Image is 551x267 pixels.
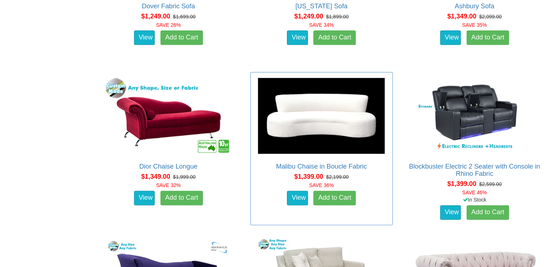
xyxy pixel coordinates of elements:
a: View [287,191,308,205]
font: SAVE 34% [309,22,334,28]
div: In Stock [402,196,547,203]
img: Malibu Chaise in Boucle Fabric [256,76,387,156]
a: View [134,191,155,205]
a: Add to Cart [160,30,203,45]
a: Add to Cart [160,191,203,205]
del: $1,899.00 [326,14,348,20]
a: View [134,30,155,45]
a: Dover Fabric Sofa [142,3,195,10]
a: Blockbuster Electric 2 Seater with Console in Rhino Fabric [409,163,540,177]
del: $2,099.00 [479,14,502,20]
a: Add to Cart [313,191,356,205]
span: $1,349.00 [141,173,170,180]
del: $1,699.00 [173,14,196,20]
a: View [440,205,461,220]
del: $2,599.00 [479,181,502,187]
a: Ashbury Sofa [455,3,494,10]
a: Dior Chaise Longue [139,163,197,170]
span: $1,399.00 [294,173,323,180]
font: SAVE 26% [156,22,181,28]
a: Add to Cart [313,30,356,45]
span: $1,249.00 [294,13,323,20]
font: SAVE 46% [462,190,487,195]
font: SAVE 35% [462,22,487,28]
a: Malibu Chaise in Boucle Fabric [276,163,367,170]
del: $1,999.00 [173,174,196,180]
span: $1,399.00 [447,180,476,187]
a: [US_STATE] Sofa [295,3,347,10]
img: Blockbuster Electric 2 Seater with Console in Rhino Fabric [409,76,540,156]
img: Dior Chaise Longue [103,76,234,156]
span: $1,349.00 [447,13,476,20]
a: View [287,30,308,45]
a: Add to Cart [467,30,509,45]
font: SAVE 36% [309,182,334,188]
span: $1,249.00 [141,13,170,20]
a: View [440,30,461,45]
a: Add to Cart [467,205,509,220]
del: $2,199.00 [326,174,348,180]
font: SAVE 32% [156,182,181,188]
